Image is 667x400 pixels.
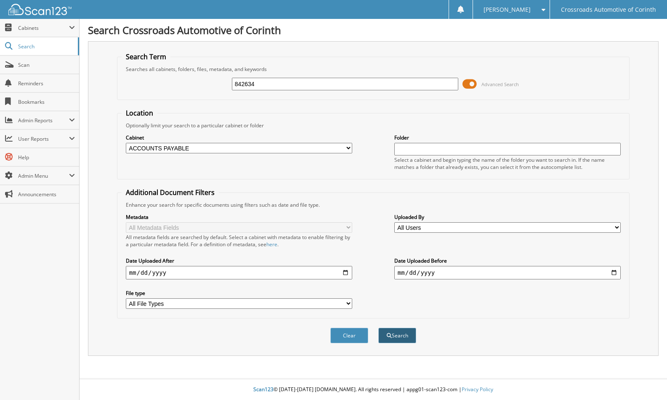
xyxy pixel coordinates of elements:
[126,289,352,297] label: File type
[561,7,656,12] span: Crossroads Automotive of Corinth
[18,80,75,87] span: Reminders
[18,191,75,198] span: Announcements
[8,4,72,15] img: scan123-logo-white.svg
[122,188,219,197] legend: Additional Document Filters
[126,266,352,279] input: start
[88,23,659,37] h1: Search Crossroads Automotive of Corinth
[18,154,75,161] span: Help
[18,98,75,105] span: Bookmarks
[18,172,69,179] span: Admin Menu
[394,213,621,221] label: Uploaded By
[330,328,368,343] button: Clear
[122,122,625,129] div: Optionally limit your search to a particular cabinet or folder
[122,52,170,61] legend: Search Term
[625,360,667,400] iframe: Chat Widget
[126,234,352,248] div: All metadata fields are searched by default. Select a cabinet with metadata to enable filtering b...
[394,156,621,171] div: Select a cabinet and begin typing the name of the folder you want to search in. If the name match...
[484,7,531,12] span: [PERSON_NAME]
[18,135,69,142] span: User Reports
[18,117,69,124] span: Admin Reports
[126,213,352,221] label: Metadata
[394,257,621,264] label: Date Uploaded Before
[253,386,274,393] span: Scan123
[394,134,621,141] label: Folder
[378,328,416,343] button: Search
[122,108,157,118] legend: Location
[481,81,519,87] span: Advanced Search
[80,379,667,400] div: © [DATE]-[DATE] [DOMAIN_NAME]. All rights reserved | appg01-scan123-com |
[462,386,493,393] a: Privacy Policy
[126,257,352,264] label: Date Uploaded After
[266,241,277,248] a: here
[18,43,74,50] span: Search
[18,24,69,32] span: Cabinets
[126,134,352,141] label: Cabinet
[394,266,621,279] input: end
[122,201,625,208] div: Enhance your search for specific documents using filters such as date and file type.
[122,66,625,73] div: Searches all cabinets, folders, files, metadata, and keywords
[18,61,75,68] span: Scan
